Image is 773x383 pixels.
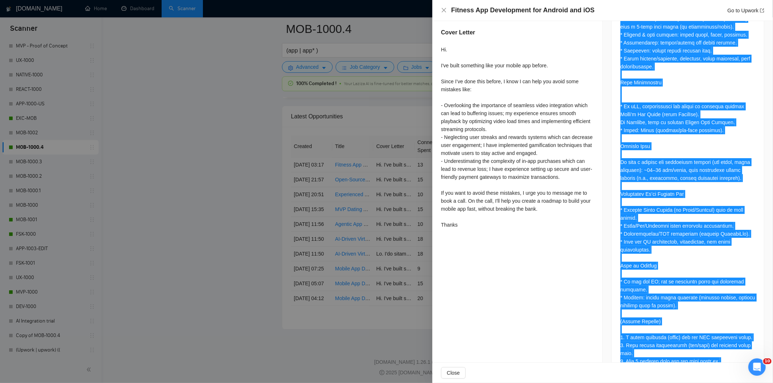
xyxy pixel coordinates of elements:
[451,6,595,15] h4: Fitness App Development for Android and iOS
[441,28,475,37] h5: Cover Letter
[748,358,766,376] iframe: Intercom live chat
[447,369,460,377] span: Close
[763,358,772,364] span: 10
[441,367,466,379] button: Close
[441,7,447,13] button: Close
[441,46,594,229] div: Hi. I've built something like your mobile app before. Since I’ve done this before, I know I can h...
[760,8,764,13] span: export
[727,8,764,13] a: Go to Upworkexport
[441,7,447,13] span: close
